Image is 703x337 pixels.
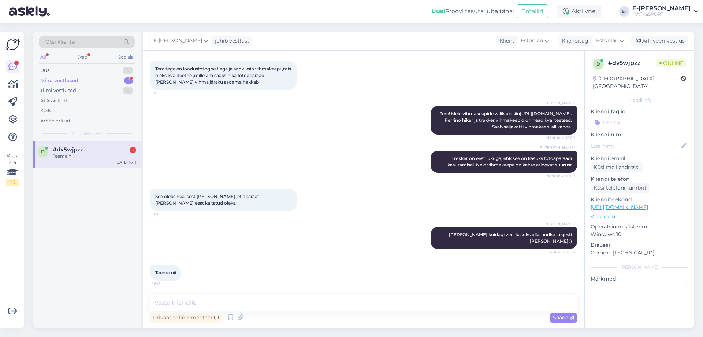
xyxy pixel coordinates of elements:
[152,90,180,96] span: 16:05
[115,160,136,165] div: [DATE] 16:11
[40,107,51,114] div: Kõik
[76,52,89,62] div: Web
[593,75,681,90] div: [GEOGRAPHIC_DATA], [GEOGRAPHIC_DATA]
[130,147,136,153] div: 1
[591,183,650,193] div: Küsi telefoninumbrit
[53,146,83,153] span: #dv5wjpzz
[40,87,76,94] div: Tiimi vestlused
[40,117,70,125] div: Arhiveeritud
[596,61,600,67] span: d
[656,59,686,67] span: Online
[559,37,590,45] div: Klienditugi
[631,36,688,46] div: Arhiveeri vestlus
[521,37,543,45] span: Estonian
[123,67,133,74] div: 0
[596,37,618,45] span: Estonian
[539,221,575,227] span: E-[PERSON_NAME]
[553,314,574,321] span: Saada
[591,213,688,220] p: Vaata edasi ...
[591,142,680,150] input: Lisa nimi
[619,6,629,17] div: ET
[591,97,688,103] div: Kliendi info
[591,249,688,257] p: Chrome [TECHNICAL_ID]
[591,162,643,172] div: Küsi meiliaadressi
[591,196,688,204] p: Klienditeekond
[591,175,688,183] p: Kliendi telefon
[6,37,20,51] img: Askly Logo
[41,149,45,154] span: d
[591,231,688,238] p: Windows 10
[546,135,575,140] span: Nähtud ✓ 16:09
[591,131,688,139] p: Kliendi nimi
[39,52,47,62] div: All
[40,67,49,74] div: Uus
[591,264,688,271] div: [PERSON_NAME]
[153,37,202,45] span: E-[PERSON_NAME]
[40,97,67,105] div: AI Assistent
[632,6,691,11] div: E-[PERSON_NAME]
[212,37,249,45] div: juhib vestlust
[431,8,445,15] b: Uus!
[591,155,688,162] p: Kliendi email
[6,179,19,186] div: 1 / 3
[591,108,688,116] p: Kliendi tag'id
[539,100,575,106] span: E-[PERSON_NAME]
[40,77,78,84] div: Minu vestlused
[45,38,75,46] span: Otsi kliente
[155,270,176,275] span: Teeme nii
[53,153,136,160] div: Teeme nii
[632,6,699,17] a: E-[PERSON_NAME]MATKaSPORT
[520,111,571,116] a: [URL][DOMAIN_NAME]
[591,223,688,231] p: Operatsioonisüsteem
[632,11,691,17] div: MATKaSPORT
[591,117,688,128] input: Lisa tag
[152,281,180,286] span: 16:18
[591,241,688,249] p: Brauser
[70,130,103,137] span: Minu vestlused
[123,87,133,94] div: 0
[431,7,514,16] div: Proovi tasuta juba täna:
[155,66,292,85] span: Tere tegelen loodusfotograafiaga ja sooviksin vihmakeepi ,mis oleks kvaliteetne ,mille alla saaks...
[150,313,222,323] div: Privaatne kommentaar
[449,232,573,244] span: [PERSON_NAME] kuidagi veel kasuks olla, andke julgesti [PERSON_NAME] :)
[608,59,656,67] div: # dv5wjpzz
[557,5,602,18] div: Aktiivne
[496,37,514,45] div: Klient
[155,194,260,206] span: See oleks hea ,sest [PERSON_NAME] ,et aparaat [PERSON_NAME] eest kaitstud oleks.
[517,4,548,18] button: Emailid
[546,173,575,179] span: Nähtud ✓ 16:09
[591,275,688,283] p: Märkmed
[6,153,19,186] div: Vaata siia
[440,111,573,129] span: Tere! Meie vihmakeepide valik on siin . Ferrino hiker ja trekker vihmakeebid on head kvaliteetsed...
[117,52,135,62] div: Socials
[447,155,573,168] span: Trekker on eest lukuga, ehk see on kasuks fotoaparaadi kasutamisel. Neid vihmakeepe on kahte erin...
[547,249,575,255] span: Nähtud ✓ 16:16
[539,145,575,150] span: E-[PERSON_NAME]
[591,204,648,210] a: [URL][DOMAIN_NAME]
[152,211,180,217] span: 16:11
[124,77,133,84] div: 1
